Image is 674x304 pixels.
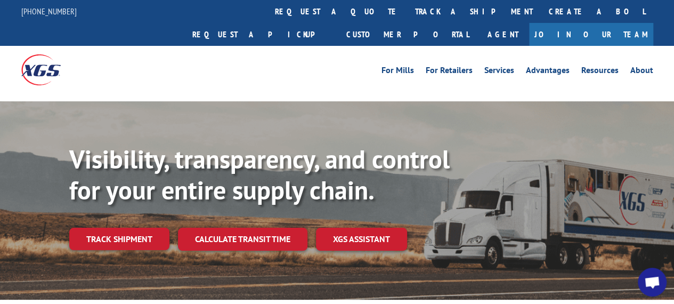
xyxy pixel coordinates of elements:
[338,23,477,46] a: Customer Portal
[381,66,414,78] a: For Mills
[69,228,169,250] a: Track shipment
[484,66,514,78] a: Services
[529,23,653,46] a: Join Our Team
[581,66,619,78] a: Resources
[178,228,307,251] a: Calculate transit time
[69,142,450,206] b: Visibility, transparency, and control for your entire supply chain.
[630,66,653,78] a: About
[184,23,338,46] a: Request a pickup
[316,228,407,251] a: XGS ASSISTANT
[426,66,473,78] a: For Retailers
[638,268,667,297] div: Open chat
[477,23,529,46] a: Agent
[21,6,77,17] a: [PHONE_NUMBER]
[526,66,570,78] a: Advantages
